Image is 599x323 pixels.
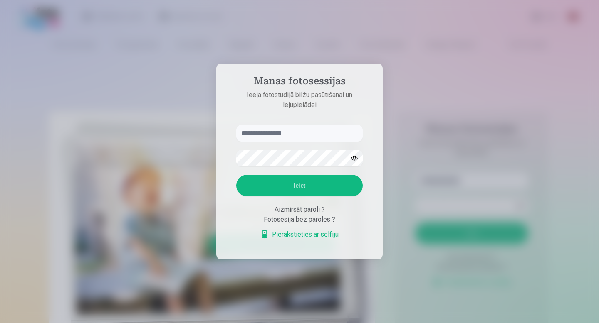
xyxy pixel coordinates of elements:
[228,75,371,90] h4: Manas fotosessijas
[228,90,371,110] p: Ieeja fotostudijā bilžu pasūtīšanai un lejupielādei
[236,205,363,215] div: Aizmirsāt paroli ?
[260,230,339,240] a: Pierakstieties ar selfiju
[236,215,363,225] div: Fotosesija bez paroles ?
[236,175,363,196] button: Ieiet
